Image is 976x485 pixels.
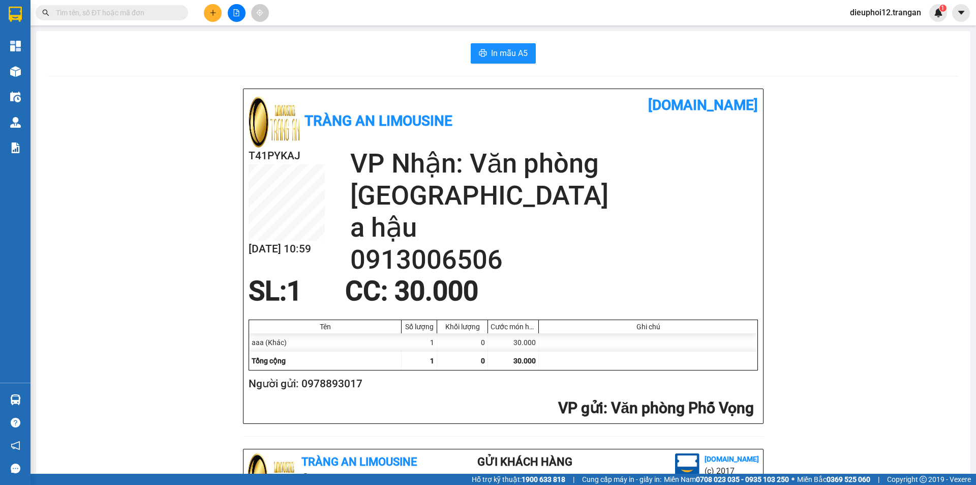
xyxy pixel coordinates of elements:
img: logo-vxr [9,7,22,22]
span: ⚪️ [791,477,795,481]
span: Cung cấp máy in - giấy in: [582,474,661,485]
button: plus [204,4,222,22]
button: aim [251,4,269,22]
span: | [878,474,879,485]
img: warehouse-icon [10,92,21,102]
div: 30.000 [488,333,539,352]
div: Số lượng [404,323,434,331]
li: (c) 2017 [705,465,759,477]
img: warehouse-icon [10,394,21,405]
h2: VP Nhận: Văn phòng [GEOGRAPHIC_DATA] [350,148,758,212]
img: solution-icon [10,142,21,153]
b: Tràng An Limousine [301,455,417,468]
span: 0 [481,357,485,365]
button: file-add [228,4,246,22]
strong: 1900 633 818 [522,475,565,483]
span: copyright [920,476,927,483]
h2: [DATE] 10:59 [249,241,325,258]
div: 0 [437,333,488,352]
span: caret-down [957,8,966,17]
div: 1 [402,333,437,352]
span: question-circle [11,418,20,427]
span: Miền Nam [664,474,789,485]
span: Hỗ trợ kỹ thuật: [472,474,565,485]
img: warehouse-icon [10,117,21,128]
span: printer [479,49,487,59]
div: Ghi chú [541,323,755,331]
b: [DOMAIN_NAME] [705,455,759,463]
span: | [573,474,574,485]
b: Tràng An Limousine [304,112,452,129]
span: notification [11,441,20,450]
span: message [11,464,20,473]
img: warehouse-icon [10,66,21,77]
span: 1 [430,357,434,365]
span: SL: [249,275,287,307]
button: printerIn mẫu A5 [471,43,536,64]
input: Tìm tên, số ĐT hoặc mã đơn [56,7,176,18]
img: logo.jpg [249,97,299,148]
h2: T41PYKAJ [249,148,325,164]
div: aaa (Khác) [249,333,402,352]
img: icon-new-feature [934,8,943,17]
b: Gửi khách hàng [477,455,572,468]
button: caret-down [952,4,970,22]
span: 1 [941,5,944,12]
strong: 0369 525 060 [827,475,870,483]
div: Cước món hàng [491,323,536,331]
span: VP gửi [558,399,603,417]
h2: a hậu [350,212,758,244]
b: [DOMAIN_NAME] [648,97,758,113]
span: environment [301,473,310,481]
span: file-add [233,9,240,16]
span: Miền Bắc [797,474,870,485]
strong: 0708 023 035 - 0935 103 250 [696,475,789,483]
h2: : Văn phòng Phố Vọng [249,398,754,419]
div: Khối lượng [440,323,485,331]
span: 30.000 [513,357,536,365]
sup: 1 [939,5,947,12]
span: plus [209,9,217,16]
h2: Người gửi: 0978893017 [249,376,754,392]
div: Tên [252,323,399,331]
span: dieuphoi12.trangan [842,6,929,19]
span: search [42,9,49,16]
span: In mẫu A5 [491,47,528,60]
h2: 0913006506 [350,244,758,276]
img: dashboard-icon [10,41,21,51]
img: logo.jpg [675,453,699,478]
span: Tổng cộng [252,357,286,365]
div: CC : 30.000 [339,276,484,306]
span: 1 [287,275,302,307]
span: aim [256,9,263,16]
